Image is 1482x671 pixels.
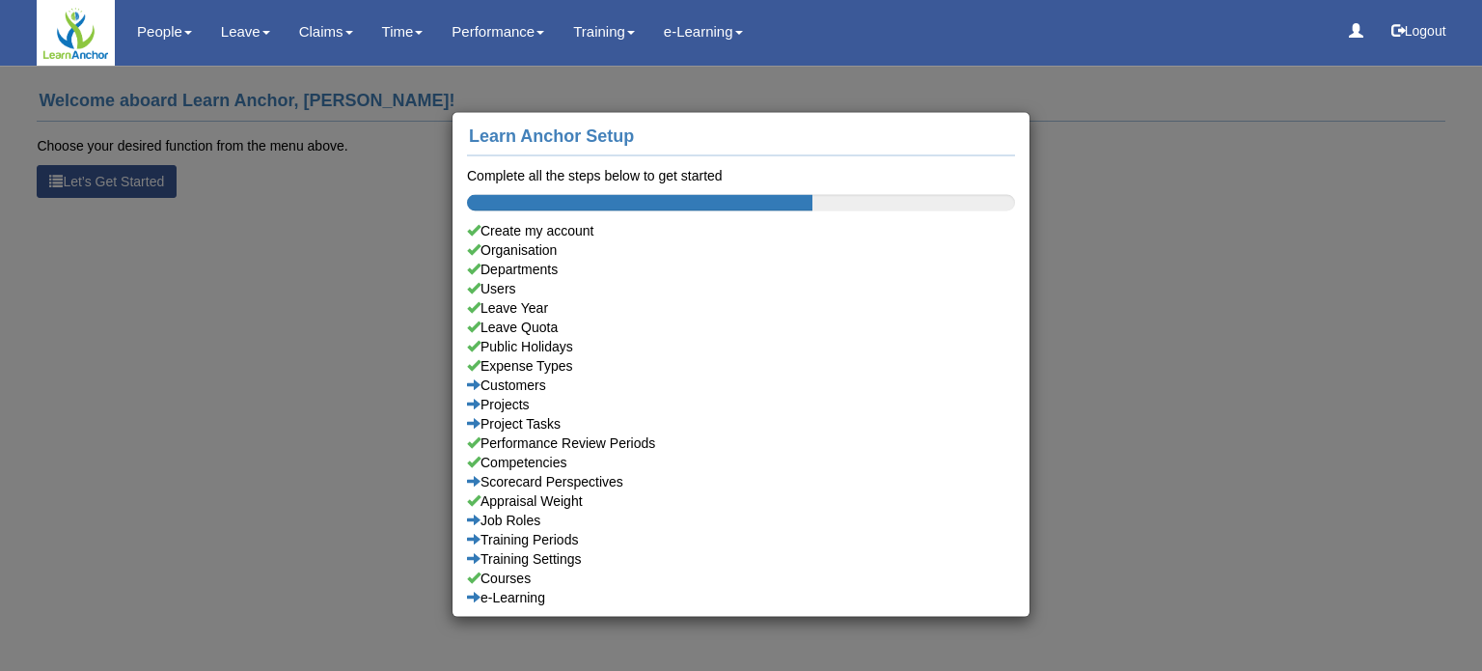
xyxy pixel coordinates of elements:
div: Create my account [467,221,1015,240]
a: Project Tasks [467,414,1015,433]
a: Scorecard Perspectives [467,472,1015,491]
a: Public Holidays [467,337,1015,356]
a: Customers [467,376,1015,395]
div: Complete all the steps below to get started [467,166,1015,185]
a: e-Learning [467,588,1015,607]
a: Projects [467,395,1015,414]
a: Competencies [467,453,1015,472]
a: Expense Types [467,356,1015,376]
a: Performance Review Periods [467,433,1015,453]
a: Users [467,279,1015,298]
a: Courses [467,569,1015,588]
a: Job Roles [467,511,1015,530]
iframe: chat widget [1401,594,1463,652]
a: Training Settings [467,549,1015,569]
h4: Learn Anchor Setup [467,117,1015,156]
a: Appraisal Weight [467,491,1015,511]
a: Leave Quota [467,318,1015,337]
a: Training Periods [467,530,1015,549]
a: Departments [467,260,1015,279]
a: Organisation [467,240,1015,260]
a: Leave Year [467,298,1015,318]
